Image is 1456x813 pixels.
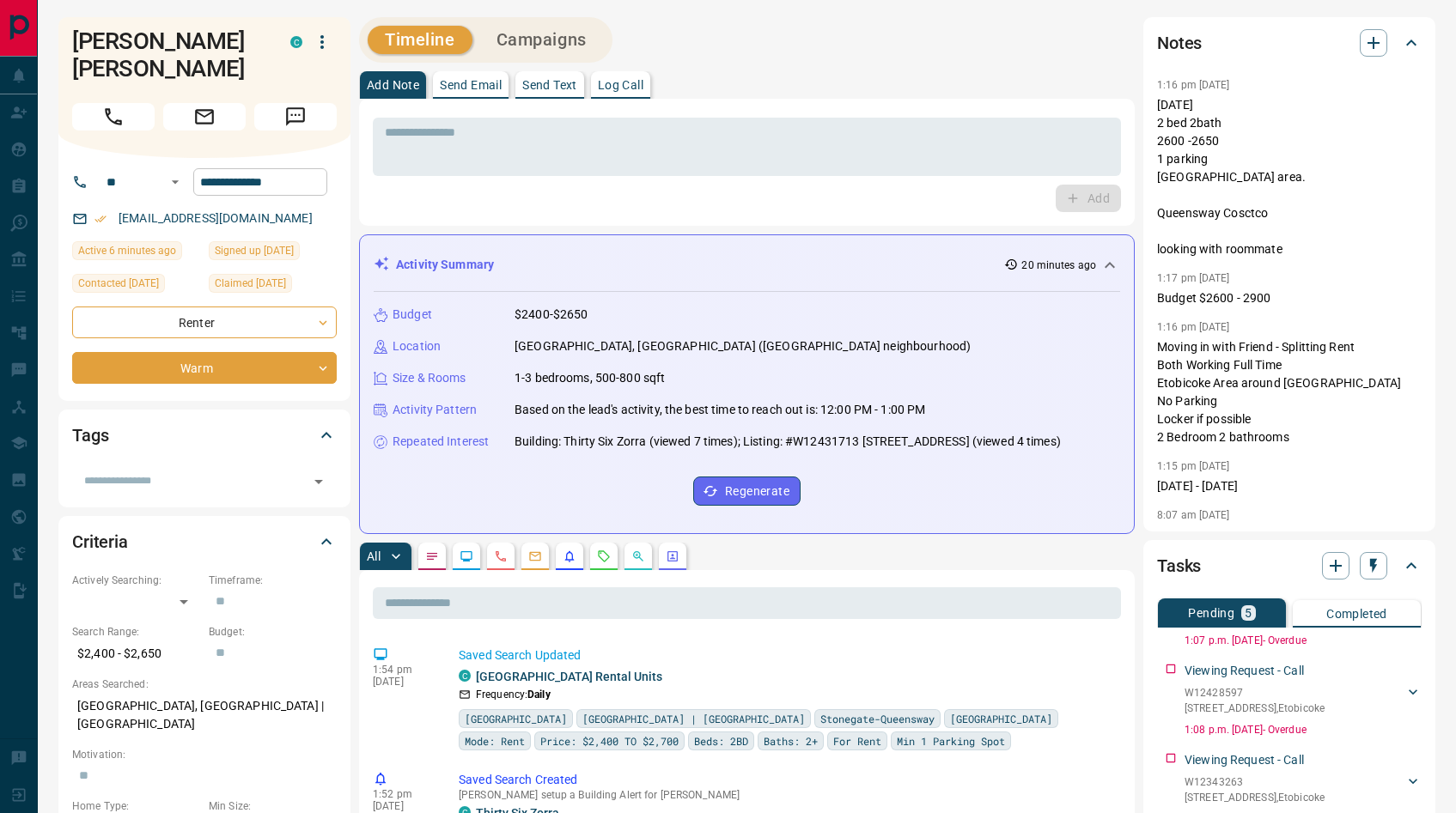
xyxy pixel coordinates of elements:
p: 1:54 pm [373,664,433,676]
p: Budget $2600 - 2900 [1157,289,1422,307]
p: Send Email [440,79,502,91]
svg: Notes [425,549,439,563]
h2: Tasks [1157,552,1201,579]
span: Stonegate-Queensway [820,710,935,727]
svg: Calls [494,549,508,563]
svg: Agent Actions [666,549,679,563]
div: Tags [72,415,337,456]
div: Renter [72,306,337,338]
p: Saved Search Created [459,771,1114,789]
p: Areas Searched: [72,676,337,692]
span: Email [163,103,246,130]
div: Criteria [72,521,337,562]
p: Search Range: [72,624,200,640]
span: Baths: 2+ [764,732,818,749]
span: Message [254,103,337,130]
p: Viewing Request - Call [1185,662,1304,680]
svg: Listing Alerts [563,549,576,563]
span: Claimed [DATE] [215,275,286,292]
p: Building: Thirty Six Zorra (viewed 7 times); Listing: #W12431713 [STREET_ADDRESS] (viewed 4 times) [515,433,1061,451]
p: Budget [393,306,432,324]
span: Signed up [DATE] [215,242,294,259]
span: Price: $2,400 TO $2,700 [540,732,679,749]
span: [GEOGRAPHIC_DATA] | [GEOGRAPHIC_DATA] [582,710,805,727]
p: 1:15 pm [DATE] [1157,460,1230,472]
p: [GEOGRAPHIC_DATA], [GEOGRAPHIC_DATA] ([GEOGRAPHIC_DATA] neighbourhood) [515,337,971,355]
p: 20 minutes ago [1021,258,1096,273]
p: Activity Pattern [393,401,477,419]
button: Regenerate [693,476,801,506]
p: Location [393,337,441,355]
button: Campaigns [479,26,604,54]
div: Tasks [1157,545,1422,586]
h2: Tags [72,422,108,449]
p: Send Text [522,79,577,91]
div: Tue Oct 14 2025 [72,241,200,265]
p: [DATE] [373,800,433,812]
span: [GEOGRAPHIC_DATA] [950,710,1052,727]
p: 1-3 bedrooms, 500-800 sqft [515,369,665,387]
span: Call [72,103,155,130]
span: [GEOGRAPHIC_DATA] [465,710,567,727]
p: Motivation: [72,747,337,762]
div: Activity Summary20 minutes ago [374,249,1120,281]
p: Moving in with Friend - Splitting Rent Both Working Full Time Etobicoke Area around [GEOGRAPHIC_D... [1157,338,1422,446]
span: For Rent [833,732,881,749]
p: Frequency: [476,687,551,702]
p: Repeated Interest [393,433,489,451]
div: W12428597[STREET_ADDRESS],Etobicoke [1185,682,1422,719]
p: Timeframe: [209,573,337,588]
p: 1:07 p.m. [DATE] - Overdue [1185,633,1422,648]
button: Timeline [368,26,472,54]
div: W12343263[STREET_ADDRESS],Etobicoke [1185,771,1422,809]
p: [GEOGRAPHIC_DATA], [GEOGRAPHIC_DATA] | [GEOGRAPHIC_DATA] [72,692,337,738]
p: Add Note [367,79,419,91]
span: Mode: Rent [465,732,525,749]
span: Contacted [DATE] [78,275,159,292]
p: 1:17 pm [DATE] [1157,272,1230,284]
p: [PERSON_NAME] setup a Building Alert for [PERSON_NAME] [459,789,1114,801]
strong: Daily [527,689,551,701]
p: Activity Summary [396,256,494,274]
p: $2,400 - $2,650 [72,640,200,668]
svg: Requests [597,549,611,563]
p: Viewing Request - Call [1185,751,1304,769]
p: 1:08 p.m. [DATE] - Overdue [1185,722,1422,737]
div: Thu Oct 09 2025 [209,274,337,298]
div: condos.ca [290,36,302,48]
p: Actively Searching: [72,573,200,588]
p: Budget: [209,624,337,640]
p: Based on the lead's activity, the best time to reach out is: 12:00 PM - 1:00 PM [515,401,925,419]
svg: Emails [528,549,542,563]
h2: Notes [1157,29,1202,57]
svg: Lead Browsing Activity [460,549,473,563]
div: Warm [72,352,337,384]
h1: [PERSON_NAME] [PERSON_NAME] [72,27,265,82]
p: All [367,550,381,562]
div: Tue Oct 22 2024 [72,274,200,298]
p: 1:16 pm [DATE] [1157,321,1230,333]
p: 5 [1245,607,1252,619]
button: Open [307,470,331,494]
svg: Opportunities [631,549,645,563]
button: Open [165,172,186,192]
p: [STREET_ADDRESS] , Etobicoke [1185,790,1325,805]
p: 1:16 pm [DATE] [1157,79,1230,91]
p: [DATE] - [DATE] [1157,477,1422,495]
a: [EMAIL_ADDRESS][DOMAIN_NAME] [119,211,313,225]
p: W12428597 [1185,685,1325,701]
span: Min 1 Parking Spot [897,732,1005,749]
svg: Email Verified [94,213,107,225]
span: Beds: 2BD [694,732,748,749]
p: Size & Rooms [393,369,466,387]
p: Completed [1326,608,1387,620]
p: Log Call [598,79,643,91]
a: [GEOGRAPHIC_DATA] Rental Units [476,670,662,683]
p: 8:07 am [DATE] [1157,509,1230,521]
p: Pending [1188,607,1234,619]
h2: Criteria [72,528,128,555]
p: 1:52 pm [373,788,433,800]
p: W12343263 [1185,774,1325,790]
p: $2400-$2650 [515,306,588,324]
p: [STREET_ADDRESS] , Etobicoke [1185,701,1325,716]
